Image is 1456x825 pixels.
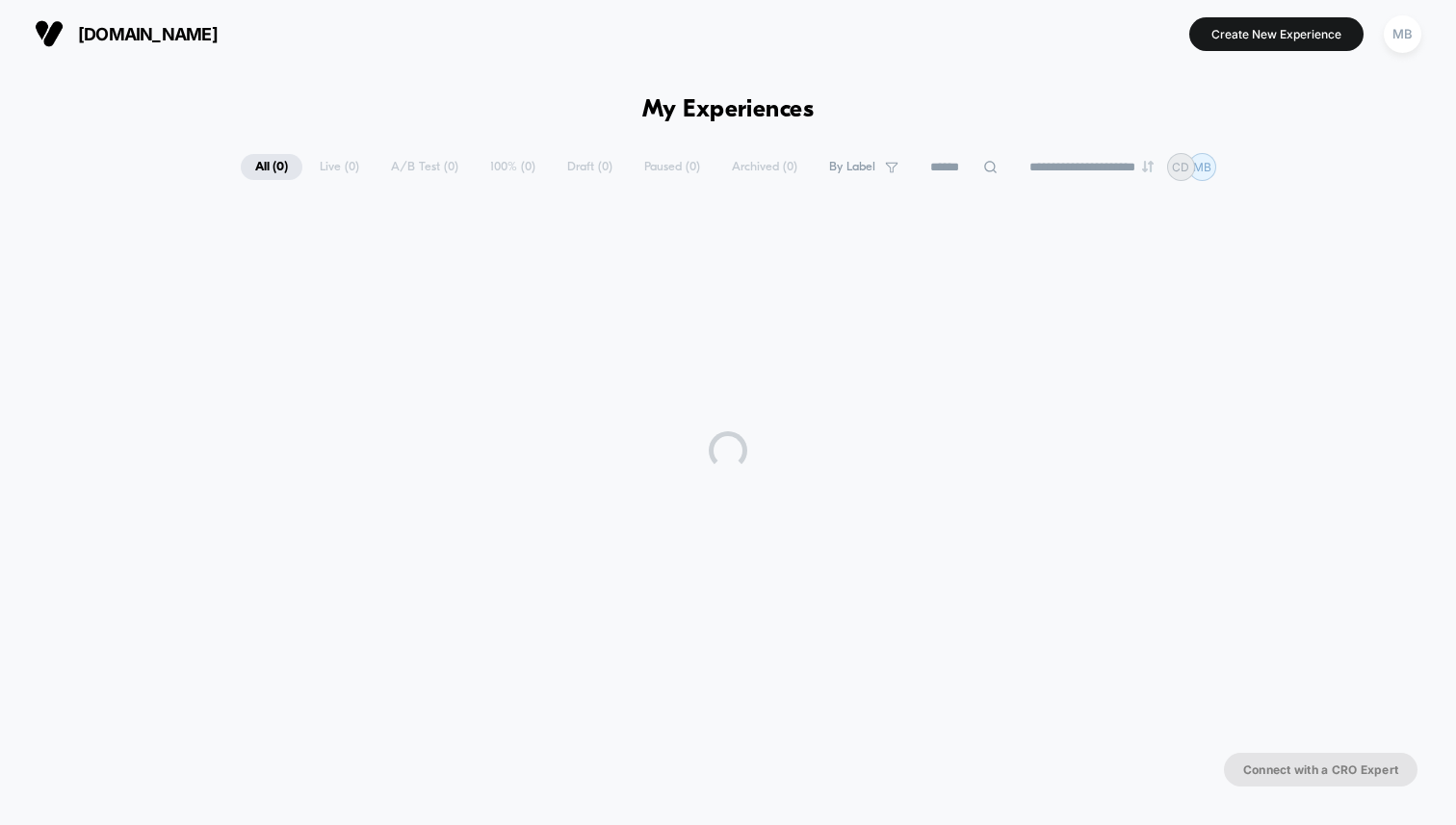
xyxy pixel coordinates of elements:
span: By Label [829,160,875,174]
img: Visually logo [35,19,64,48]
button: Connect with a CRO Expert [1224,753,1417,786]
h1: My Experiences [642,96,815,124]
img: end [1142,161,1154,172]
div: MB [1384,15,1421,53]
button: MB [1378,14,1427,54]
span: All ( 0 ) [241,154,302,180]
button: Create New Experience [1189,17,1364,51]
p: CD [1172,160,1189,174]
button: [DOMAIN_NAME] [29,18,223,49]
span: [DOMAIN_NAME] [78,24,218,44]
p: MB [1193,160,1211,174]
